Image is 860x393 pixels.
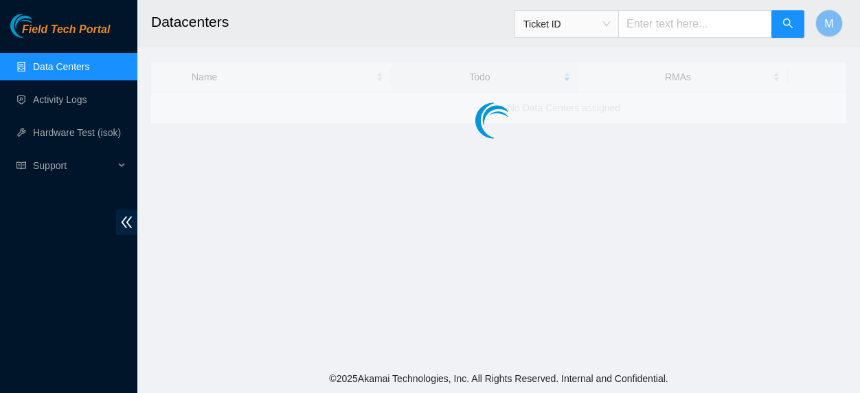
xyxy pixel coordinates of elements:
span: Field Tech Portal [22,23,110,36]
a: Activity Logs [33,94,87,105]
span: search [782,18,793,31]
a: Hardware Test (isok) [33,127,121,138]
a: Akamai TechnologiesField Tech Portal [10,25,110,43]
span: read [16,161,26,170]
span: M [824,15,833,32]
img: Akamai Technologies [10,14,69,38]
button: search [771,10,804,38]
a: Data Centers [33,61,89,72]
input: Enter text here... [618,10,772,38]
footer: © 2025 Akamai Technologies, Inc. All Rights Reserved. Internal and Confidential. [137,364,860,393]
button: M [815,10,843,37]
span: Ticket ID [523,14,610,34]
span: double-left [116,210,137,235]
span: Support [33,152,114,179]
